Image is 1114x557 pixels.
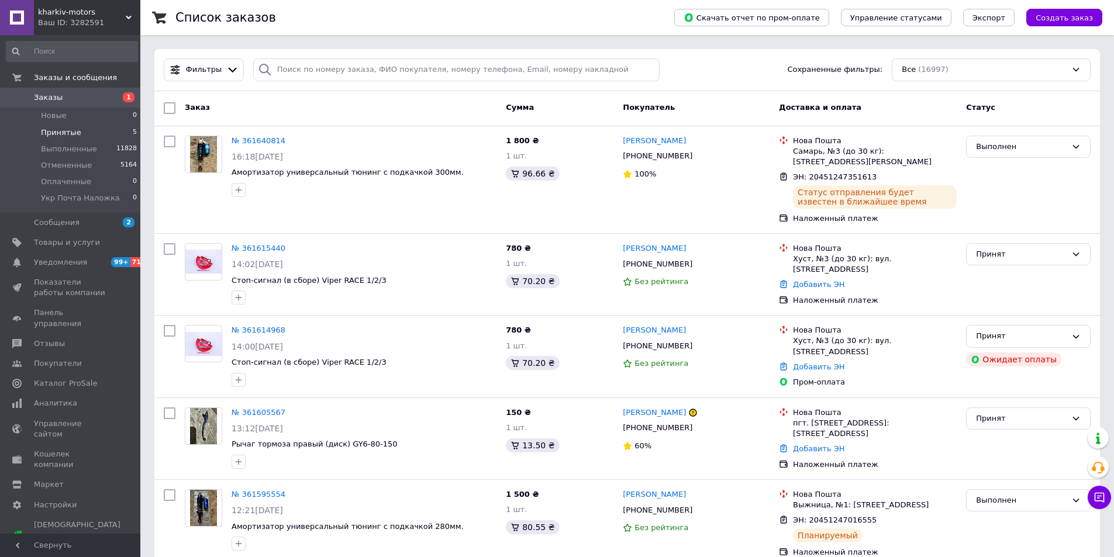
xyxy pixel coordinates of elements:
div: Принят [976,330,1067,342]
span: Настройки [34,500,77,510]
a: Фото товару [185,407,222,445]
span: Новые [41,110,67,121]
button: Экспорт [963,9,1015,26]
div: Принят [976,413,1067,425]
span: Все [902,64,916,75]
span: 1 шт. [506,259,527,268]
span: Оплаченные [41,177,91,187]
a: Создать заказ [1015,13,1102,22]
img: Фото товару [190,408,218,444]
div: 96.66 ₴ [506,167,559,181]
a: Амортизатор универсальный тюнинг с подкачкой 280мм. [232,522,464,531]
div: 70.20 ₴ [506,356,559,370]
span: 71 [130,257,144,267]
span: 1 шт. [506,505,527,514]
div: пгт. [STREET_ADDRESS]: [STREET_ADDRESS] [793,418,957,439]
span: 1 шт. [506,341,527,350]
a: Добавить ЭН [793,362,844,371]
div: Наложенный платеж [793,459,957,470]
span: 150 ₴ [506,408,531,417]
a: Добавить ЭН [793,280,844,289]
span: Уведомления [34,257,87,268]
span: 1 шт. [506,151,527,160]
div: Выполнен [976,494,1067,507]
span: Выполненные [41,144,97,154]
span: Заказ [185,103,210,112]
input: Поиск [6,41,138,62]
span: Отмененные [41,160,92,171]
a: [PERSON_NAME] [623,407,686,418]
a: Фото товару [185,325,222,362]
button: Управление статусами [841,9,951,26]
div: 13.50 ₴ [506,438,559,452]
button: Скачать отчет по пром-оплате [674,9,829,26]
a: Амортизатор универсальный тюнинг с подкачкой 300мм. [232,168,464,177]
div: Принят [976,248,1067,261]
div: 80.55 ₴ [506,520,559,534]
button: Чат с покупателем [1088,486,1111,509]
span: 14:02[DATE] [232,260,283,269]
span: Скачать отчет по пром-оплате [684,12,820,23]
div: Наложенный платеж [793,213,957,224]
span: 5164 [120,160,137,171]
span: Статус [966,103,995,112]
div: Ваш ID: 3282591 [38,18,140,28]
a: Рычаг тормоза правый (диск) GY6-80-150 [232,440,398,448]
a: [PERSON_NAME] [623,489,686,500]
span: Панель управления [34,307,108,328]
span: Показатели работы компании [34,277,108,298]
span: Маркет [34,479,64,490]
span: Каталог ProSale [34,378,97,389]
span: Управление статусами [850,13,942,22]
div: [PHONE_NUMBER] [620,503,695,518]
button: Создать заказ [1026,9,1102,26]
span: Заказы и сообщения [34,72,117,83]
a: Фото товару [185,489,222,527]
span: 2 [123,217,134,227]
h1: Список заказов [175,11,276,25]
img: Фото товару [190,136,218,172]
img: Фото товару [190,490,218,526]
a: [PERSON_NAME] [623,325,686,336]
div: Нова Пошта [793,489,957,500]
span: (16997) [918,65,949,74]
a: Стоп-сигнал (в сборе) Viper RACE 1/2/3 [232,276,387,285]
span: Укр Почта Наложка [41,193,120,203]
span: Принятые [41,127,81,138]
span: 1 [123,92,134,102]
div: Нова Пошта [793,407,957,418]
a: № 361595554 [232,490,285,499]
span: 99+ [111,257,130,267]
span: Создать заказ [1036,13,1093,22]
span: Покупатели [34,358,82,369]
div: Статус отправления будет известен в ближайшее время [793,185,957,209]
span: ЭН: 20451247016555 [793,516,877,524]
div: [PHONE_NUMBER] [620,420,695,435]
span: Управление сайтом [34,418,108,440]
a: Фото товару [185,136,222,173]
span: Без рейтинга [634,277,688,286]
div: [PHONE_NUMBER] [620,257,695,272]
span: Отзывы [34,338,65,349]
span: Без рейтинга [634,523,688,532]
div: Планируемый [793,528,863,542]
a: Добавить ЭН [793,444,844,453]
div: [PHONE_NUMBER] [620,338,695,354]
span: 780 ₴ [506,244,531,252]
div: Выполнен [976,141,1067,153]
a: Фото товару [185,243,222,281]
span: Покупатель [623,103,675,112]
div: Нова Пошта [793,243,957,254]
a: № 361605567 [232,408,285,417]
a: [PERSON_NAME] [623,136,686,147]
span: Экспорт [972,13,1005,22]
span: Кошелек компании [34,449,108,470]
span: Без рейтинга [634,359,688,368]
span: 100% [634,169,656,178]
span: Аналитика [34,398,77,409]
div: Наложенный платеж [793,295,957,306]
